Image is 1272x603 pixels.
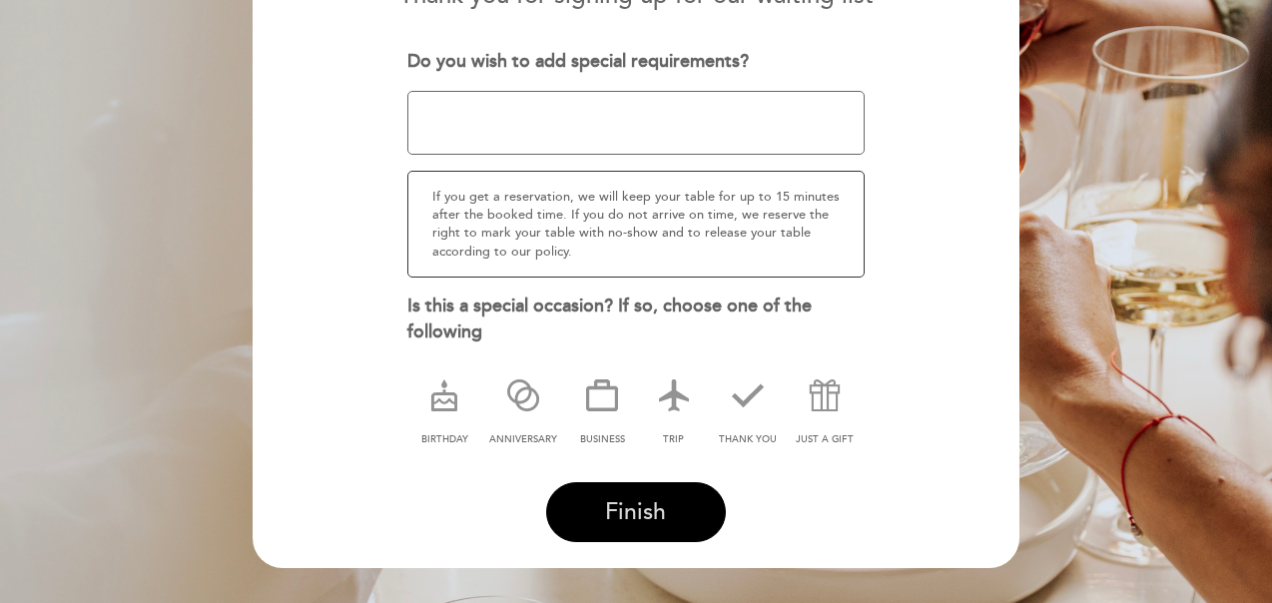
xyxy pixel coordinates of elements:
span: just a gift [796,433,854,445]
div: If you get a reservation, we will keep your table for up to 15 minutes after the booked time. If ... [407,171,866,278]
span: birthday [421,433,468,445]
span: trip [663,433,684,445]
span: business [580,433,625,445]
div: Is this a special occasion? If so, choose one of the following [407,294,866,344]
span: anniversary [489,433,557,445]
button: Finish [546,482,726,542]
span: thank you [719,433,777,445]
span: Finish [605,498,666,526]
div: Do you wish to add special requirements? [407,49,866,75]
